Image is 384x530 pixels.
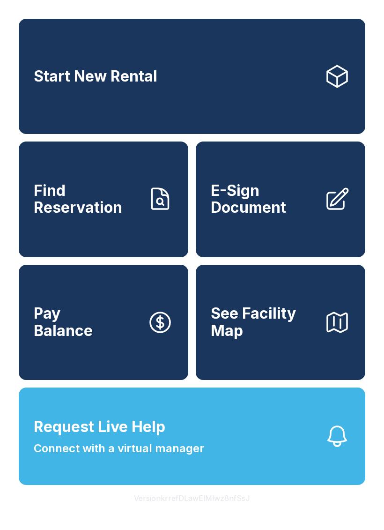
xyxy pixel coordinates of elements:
a: Start New Rental [19,19,365,134]
span: Start New Rental [34,68,157,85]
button: PayBalance [19,265,188,380]
button: VersionkrrefDLawElMlwz8nfSsJ [126,485,258,511]
span: Request Live Help [34,416,165,438]
a: Find Reservation [19,142,188,257]
span: Connect with a virtual manager [34,440,204,457]
span: E-Sign Document [211,182,317,216]
a: E-Sign Document [196,142,365,257]
span: See Facility Map [211,305,317,339]
span: Pay Balance [34,305,93,339]
button: See Facility Map [196,265,365,380]
span: Find Reservation [34,182,140,216]
button: Request Live HelpConnect with a virtual manager [19,388,365,485]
